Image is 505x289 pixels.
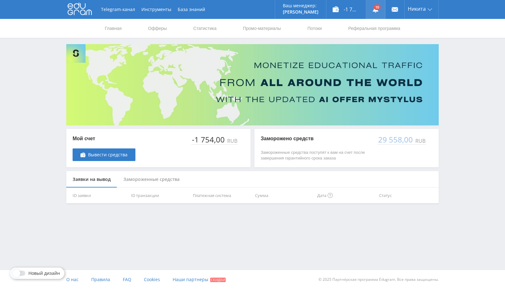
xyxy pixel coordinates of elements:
span: Вывести средства [88,152,128,157]
div: Замороженные средства [117,171,186,188]
th: Платежная система [190,188,252,204]
span: О нас [66,276,79,282]
span: Скидки [210,278,226,282]
div: Заявки на вывод [66,171,117,188]
a: Потоки [307,19,323,38]
a: Правила [91,270,110,289]
div: -1 754,00 [191,135,226,144]
th: Статус [377,188,439,204]
p: Замороженные средства поступят к вам на счет после завершения гарантийного срока заказа [261,150,371,161]
span: Cookies [144,276,160,282]
span: Наши партнеры [173,276,208,282]
a: Cookies [144,270,160,289]
a: Промо-материалы [242,19,282,38]
p: Ваш менеджер: [283,3,318,8]
div: RUB [226,138,238,144]
div: RUB [414,138,426,144]
img: Banner [66,44,439,125]
span: Правила [91,276,110,282]
p: Мой счет [73,135,135,142]
a: О нас [66,270,79,289]
span: FAQ [123,276,131,282]
a: Реферальная программа [348,19,401,38]
th: ID транзакции [128,188,191,204]
a: Главная [104,19,122,38]
span: Новый дизайн [28,271,60,276]
a: Офферы [147,19,168,38]
div: 29 558,00 [377,135,414,144]
p: [PERSON_NAME] [283,9,318,14]
p: Заморожено средств [261,135,371,142]
a: FAQ [123,270,131,289]
div: © 2025 Партнёрская программа Edugram. Все права защищены. [256,270,439,289]
span: Никита [408,6,426,11]
th: ID заявки [66,188,128,204]
th: Дата [315,188,377,204]
th: Сумма [252,188,315,204]
a: Статистика [193,19,217,38]
a: Вывести средства [73,148,135,161]
a: Наши партнеры Скидки [173,270,226,289]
